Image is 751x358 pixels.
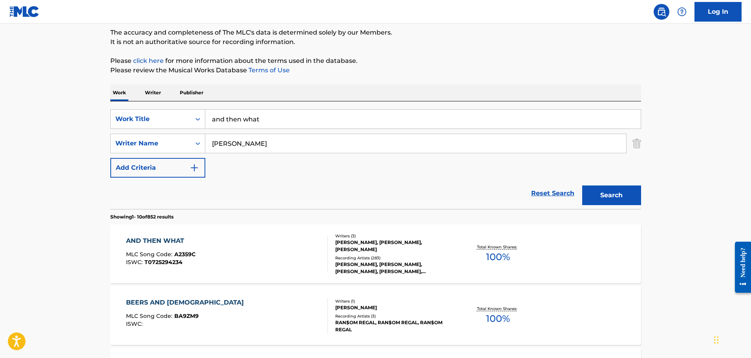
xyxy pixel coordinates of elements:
span: A2359C [174,251,196,258]
div: Writer Name [115,139,186,148]
iframe: Resource Center [729,235,751,299]
span: BA9ZM9 [174,312,199,319]
a: BEERS AND [DEMOGRAPHIC_DATA]MLC Song Code:BA9ZM9ISWC:Writers (1)[PERSON_NAME]Recording Artists (3... [110,286,641,345]
p: It is not an authoritative source for recording information. [110,37,641,47]
p: Work [110,84,128,101]
p: Please for more information about the terms used in the database. [110,56,641,66]
a: AND THEN WHATMLC Song Code:A2359CISWC:T0725294234Writers (3)[PERSON_NAME], [PERSON_NAME], [PERSON... [110,224,641,283]
button: Add Criteria [110,158,205,178]
span: ISWC : [126,320,144,327]
iframe: Chat Widget [712,320,751,358]
span: MLC Song Code : [126,312,174,319]
div: Recording Artists ( 3 ) [335,313,454,319]
div: RAN$OM REGAL, RAN$OM REGAL, RAN$OM REGAL [335,319,454,333]
p: Please review the Musical Works Database [110,66,641,75]
div: Work Title [115,114,186,124]
img: MLC Logo [9,6,40,17]
span: MLC Song Code : [126,251,174,258]
img: help [677,7,687,17]
span: T0725294234 [144,259,183,266]
div: [PERSON_NAME] [335,304,454,311]
div: Writers ( 1 ) [335,298,454,304]
div: Recording Artists ( 283 ) [335,255,454,261]
p: Total Known Shares: [477,306,519,312]
p: Total Known Shares: [477,244,519,250]
p: Publisher [177,84,206,101]
a: Terms of Use [247,66,290,74]
div: BEERS AND [DEMOGRAPHIC_DATA] [126,298,248,307]
div: [PERSON_NAME], [PERSON_NAME], [PERSON_NAME] [335,239,454,253]
p: Showing 1 - 10 of 852 results [110,213,174,220]
a: Reset Search [527,185,578,202]
button: Search [582,185,641,205]
div: Writers ( 3 ) [335,233,454,239]
img: 9d2ae6d4665cec9f34b9.svg [190,163,199,173]
form: Search Form [110,109,641,209]
a: Public Search [654,4,669,20]
a: Log In [694,2,742,22]
img: search [657,7,666,17]
div: Help [674,4,690,20]
a: click here [133,57,164,64]
div: AND THEN WHAT [126,236,196,246]
div: Drag [714,328,719,352]
span: 100 % [486,250,510,264]
p: The accuracy and completeness of The MLC's data is determined solely by our Members. [110,28,641,37]
span: 100 % [486,312,510,326]
span: ISWC : [126,259,144,266]
div: [PERSON_NAME], [PERSON_NAME], [PERSON_NAME], [PERSON_NAME], [PERSON_NAME]|[PERSON_NAME], [PERSON_... [335,261,454,275]
p: Writer [143,84,163,101]
img: Delete Criterion [632,134,641,153]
